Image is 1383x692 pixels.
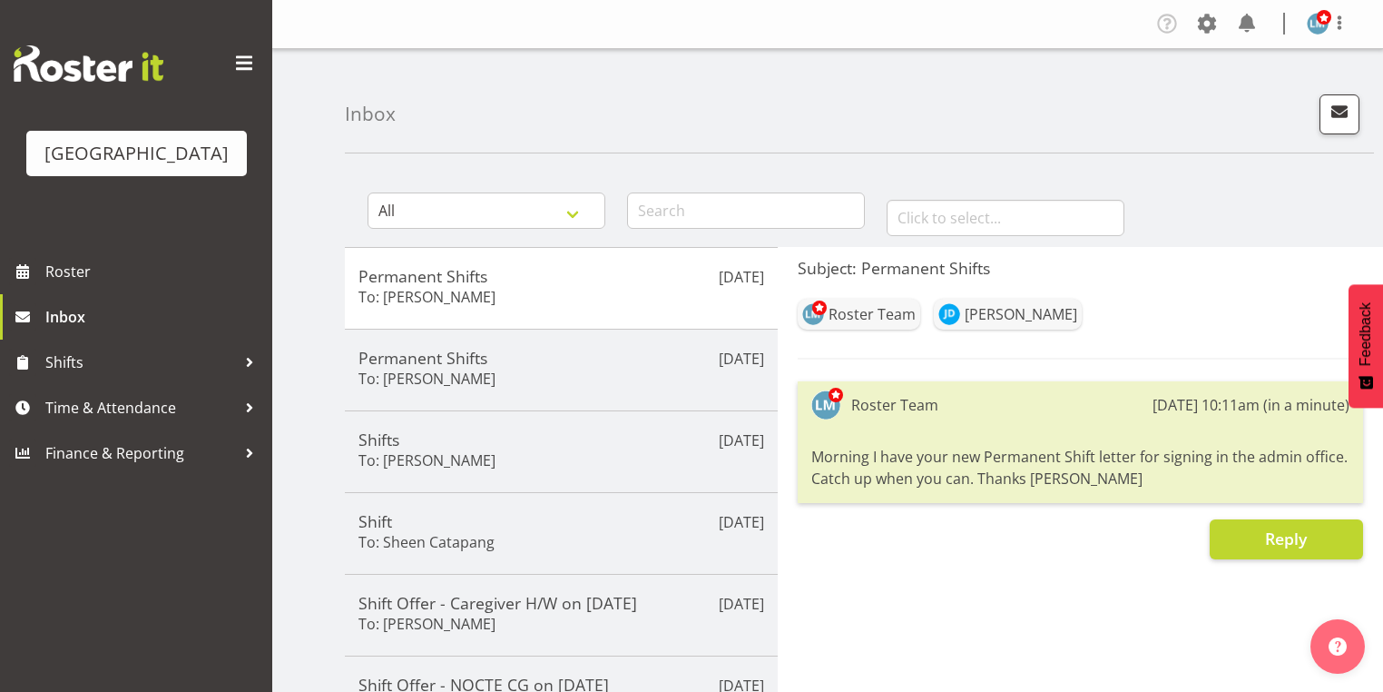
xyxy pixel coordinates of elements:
[45,258,263,285] span: Roster
[719,348,764,370] p: [DATE]
[44,140,229,167] div: [GEOGRAPHIC_DATA]
[45,394,236,421] span: Time & Attendance
[1152,394,1349,416] div: [DATE] 10:11am (in a minute)
[45,303,263,331] span: Inbox
[358,288,495,306] h6: To: [PERSON_NAME]
[45,349,236,376] span: Shifts
[851,394,938,416] div: Roster Team
[1307,13,1329,35] img: lesley-mckenzie127.jpg
[811,390,840,420] img: lesley-mckenzie127.jpg
[965,303,1077,325] div: [PERSON_NAME]
[1358,302,1374,366] span: Feedback
[627,193,865,229] input: Search
[719,511,764,533] p: [DATE]
[358,370,495,388] h6: To: [PERSON_NAME]
[811,441,1349,494] div: Morning I have your new Permanent Shift letter for signing in the admin office. Catch up when you...
[45,440,236,467] span: Finance & Reporting
[798,258,1363,278] h5: Subject: Permanent Shifts
[719,430,764,451] p: [DATE]
[802,303,824,325] img: lesley-mckenzie127.jpg
[1210,519,1363,559] button: Reply
[358,266,764,286] h5: Permanent Shifts
[1349,284,1383,408] button: Feedback - Show survey
[358,348,764,368] h5: Permanent Shifts
[1265,528,1307,549] span: Reply
[719,593,764,615] p: [DATE]
[1329,638,1347,656] img: help-xxl-2.png
[358,511,764,531] h5: Shift
[938,303,960,325] img: joyce-dingatong10250.jpg
[14,45,163,82] img: Rosterit website logo
[719,266,764,288] p: [DATE]
[358,451,495,470] h6: To: [PERSON_NAME]
[358,593,764,613] h5: Shift Offer - Caregiver H/W on [DATE]
[358,615,495,633] h6: To: [PERSON_NAME]
[829,303,916,325] div: Roster Team
[345,104,396,124] h4: Inbox
[358,430,764,450] h5: Shifts
[887,200,1124,236] input: Click to select...
[358,533,495,551] h6: To: Sheen Catapang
